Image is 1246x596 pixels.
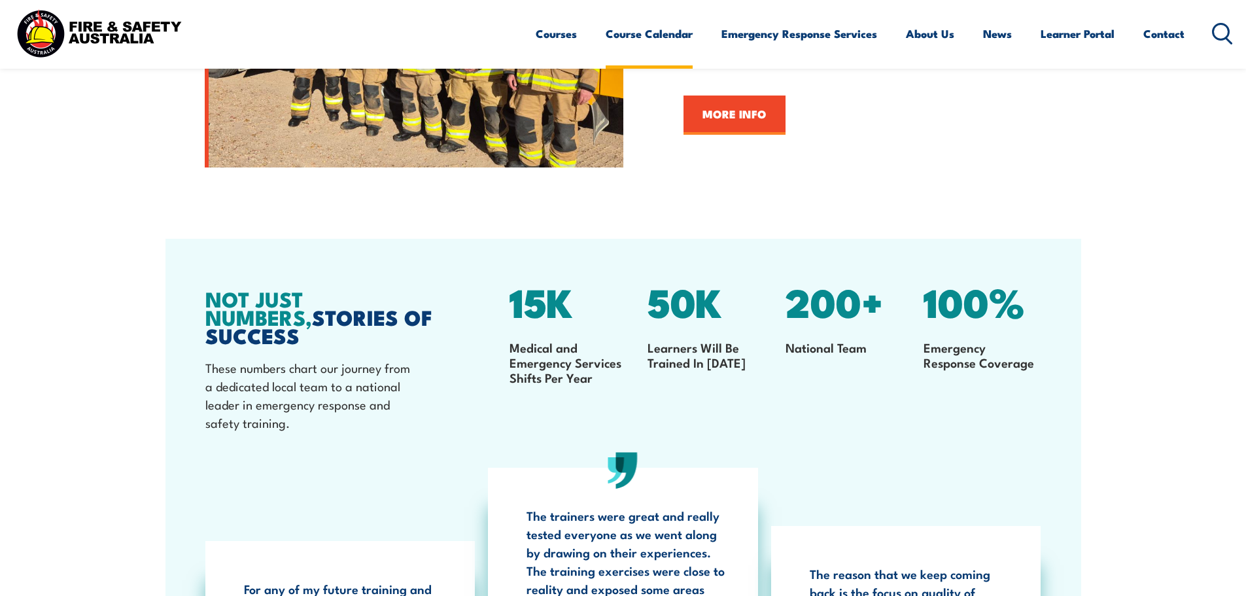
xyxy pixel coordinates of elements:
[906,16,954,51] a: About Us
[924,340,1041,370] p: Emergency Response Coverage
[205,289,442,344] h2: STORIES OF SUCCESS
[648,270,722,332] span: 50K
[606,16,693,51] a: Course Calendar
[786,270,884,332] span: 200+
[721,16,877,51] a: Emergency Response Services
[205,282,312,333] strong: NOT JUST NUMBERS,
[536,16,577,51] a: Courses
[648,340,765,370] p: Learners Will Be Trained In [DATE]
[983,16,1012,51] a: News
[924,270,1024,332] span: 100%
[1041,16,1115,51] a: Learner Portal
[205,359,413,432] p: These numbers chart our journey from a dedicated local team to a national leader in emergency res...
[684,96,786,135] a: MORE INFO
[510,340,627,385] p: Medical and Emergency Services Shifts Per Year
[1143,16,1185,51] a: Contact
[510,270,573,332] span: 15K
[786,340,903,355] p: National Team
